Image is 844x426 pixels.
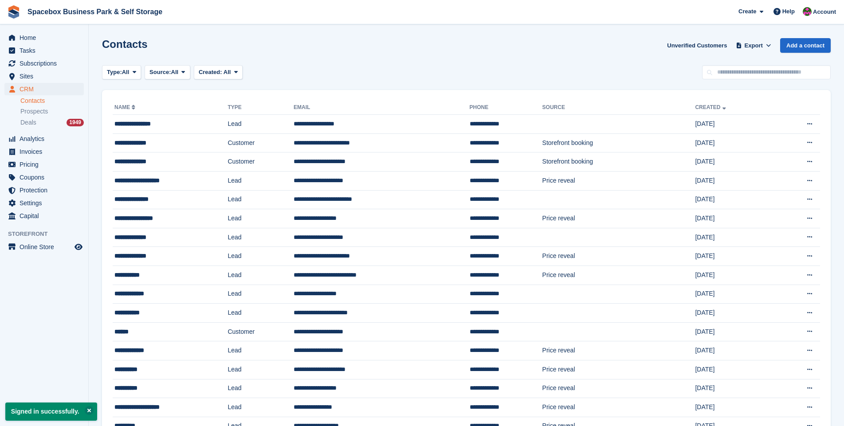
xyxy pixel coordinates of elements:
td: Price reveal [542,266,695,285]
div: 1949 [67,119,84,126]
span: All [122,68,130,77]
td: [DATE] [695,379,774,398]
td: [DATE] [695,209,774,228]
td: [DATE] [695,304,774,323]
td: [DATE] [695,285,774,304]
td: Price reveal [542,247,695,266]
td: Lead [228,190,294,209]
span: Type: [107,68,122,77]
a: Preview store [73,242,84,252]
td: Price reveal [542,209,695,228]
td: Lead [228,209,294,228]
a: menu [4,184,84,196]
td: [DATE] [695,171,774,190]
td: Lead [228,285,294,304]
span: Analytics [20,133,73,145]
button: Type: All [102,65,141,80]
a: Name [114,104,137,110]
span: Account [813,8,836,16]
td: Price reveal [542,360,695,379]
img: Sanjay Paul [803,7,812,16]
h1: Contacts [102,38,148,50]
span: All [171,68,179,77]
td: Lead [228,379,294,398]
a: menu [4,145,84,158]
a: Add a contact [780,38,831,53]
td: [DATE] [695,152,774,172]
a: Spacebox Business Park & Self Storage [24,4,166,19]
td: Customer [228,152,294,172]
span: Source: [149,68,171,77]
td: [DATE] [695,190,774,209]
span: Online Store [20,241,73,253]
img: stora-icon-8386f47178a22dfd0bd8f6a31ec36ba5ce8667c1dd55bd0f319d3a0aa187defe.svg [7,5,20,19]
th: Phone [470,101,542,115]
td: Storefront booking [542,133,695,152]
td: [DATE] [695,341,774,360]
td: Price reveal [542,341,695,360]
td: Lead [228,341,294,360]
a: menu [4,44,84,57]
a: menu [4,241,84,253]
td: Lead [228,247,294,266]
td: [DATE] [695,133,774,152]
a: menu [4,171,84,184]
a: menu [4,57,84,70]
a: Deals 1949 [20,118,84,127]
span: Capital [20,210,73,222]
a: menu [4,197,84,209]
button: Export [734,38,773,53]
span: Created: [199,69,222,75]
a: menu [4,210,84,222]
a: menu [4,31,84,44]
td: [DATE] [695,360,774,379]
span: Sites [20,70,73,82]
span: Settings [20,197,73,209]
span: Pricing [20,158,73,171]
a: menu [4,70,84,82]
th: Email [294,101,470,115]
td: [DATE] [695,115,774,134]
a: Unverified Customers [663,38,730,53]
td: Customer [228,322,294,341]
td: [DATE] [695,398,774,417]
span: Tasks [20,44,73,57]
td: Lead [228,228,294,247]
td: Lead [228,266,294,285]
td: [DATE] [695,247,774,266]
td: Customer [228,133,294,152]
td: Storefront booking [542,152,695,172]
span: Export [745,41,763,50]
td: Price reveal [542,379,695,398]
th: Type [228,101,294,115]
td: Price reveal [542,398,695,417]
span: Help [782,7,795,16]
button: Source: All [145,65,190,80]
span: CRM [20,83,73,95]
a: menu [4,158,84,171]
button: Created: All [194,65,243,80]
span: Storefront [8,230,88,238]
span: Create [738,7,756,16]
span: Subscriptions [20,57,73,70]
span: Deals [20,118,36,127]
a: menu [4,133,84,145]
td: Lead [228,360,294,379]
a: Contacts [20,97,84,105]
th: Source [542,101,695,115]
td: Price reveal [542,171,695,190]
p: Signed in successfully. [5,403,97,421]
td: Lead [228,115,294,134]
td: Lead [228,398,294,417]
td: [DATE] [695,322,774,341]
td: [DATE] [695,266,774,285]
span: Prospects [20,107,48,116]
td: [DATE] [695,228,774,247]
span: All [224,69,231,75]
span: Home [20,31,73,44]
a: Created [695,104,727,110]
span: Protection [20,184,73,196]
a: menu [4,83,84,95]
span: Coupons [20,171,73,184]
td: Lead [228,304,294,323]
